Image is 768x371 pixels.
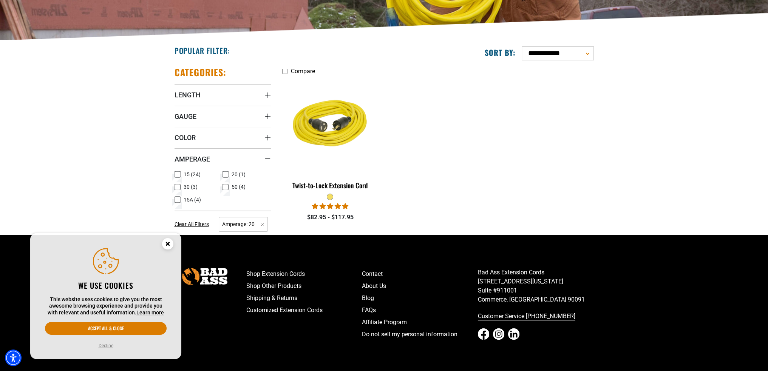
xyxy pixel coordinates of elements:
div: Twist-to-Lock Extension Cord [282,182,379,189]
img: yellow [283,82,378,169]
summary: Length [175,84,271,105]
aside: Cookie Consent [30,233,181,359]
a: Shop Other Products [246,280,362,292]
div: Accessibility Menu [5,349,22,366]
a: Customized Extension Cords [246,304,362,316]
a: Contact [362,268,478,280]
h2: Popular Filter: [175,46,230,55]
span: 15 (24) [184,172,201,177]
span: Compare [291,68,315,75]
img: Bad Ass Extension Cords [182,268,227,285]
span: Clear All Filters [175,221,209,227]
a: yellow Twist-to-Lock Extension Cord [282,79,379,193]
a: FAQs [362,304,478,316]
summary: Gauge [175,106,271,127]
span: 50 (4) [232,184,246,189]
a: Amperage: 20 [219,220,268,228]
span: Length [175,91,201,99]
span: 5.00 stars [312,203,348,210]
span: Amperage [175,155,210,163]
span: 20 (1) [232,172,246,177]
span: 30 (3) [184,184,198,189]
a: Facebook - open in a new tab [478,328,489,340]
span: 15A (4) [184,197,201,202]
a: Shop Extension Cords [246,268,362,280]
a: call 833-674-1699 [478,310,594,322]
a: Instagram - open in a new tab [493,328,504,340]
span: Color [175,133,196,142]
a: Clear All Filters [175,220,212,228]
button: Decline [96,342,116,349]
span: Gauge [175,112,196,121]
h2: Categories: [175,66,227,78]
div: $82.95 - $117.95 [282,213,379,222]
button: Accept all & close [45,322,167,335]
h2: We use cookies [45,280,167,290]
p: Bad Ass Extension Cords [STREET_ADDRESS][US_STATE] Suite #911001 Commerce, [GEOGRAPHIC_DATA] 90091 [478,268,594,304]
span: Amperage: 20 [219,217,268,232]
a: Do not sell my personal information [362,328,478,340]
label: Sort by: [485,48,516,57]
a: About Us [362,280,478,292]
a: LinkedIn - open in a new tab [508,328,519,340]
a: Blog [362,292,478,304]
p: This website uses cookies to give you the most awesome browsing experience and provide you with r... [45,296,167,316]
button: Close this option [154,233,181,257]
a: This website uses cookies to give you the most awesome browsing experience and provide you with r... [136,309,164,316]
summary: Amperage [175,148,271,169]
a: Shipping & Returns [246,292,362,304]
a: Affiliate Program [362,316,478,328]
summary: Color [175,127,271,148]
